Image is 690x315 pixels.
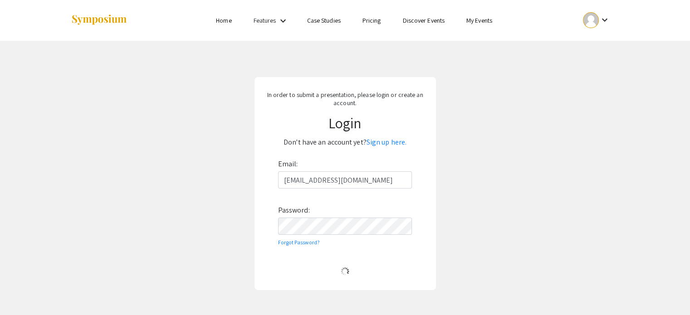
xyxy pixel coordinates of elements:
[367,137,406,147] a: Sign up here.
[599,15,610,25] mat-icon: Expand account dropdown
[362,16,381,24] a: Pricing
[71,14,127,26] img: Symposium by ForagerOne
[216,16,231,24] a: Home
[307,16,341,24] a: Case Studies
[278,157,298,171] label: Email:
[261,91,429,107] p: In order to submit a presentation, please login or create an account.
[278,15,289,26] mat-icon: Expand Features list
[261,135,429,150] p: Don't have an account yet?
[278,203,310,218] label: Password:
[402,16,445,24] a: Discover Events
[7,274,39,308] iframe: Chat
[254,16,276,24] a: Features
[278,239,320,246] a: Forgot Password?
[261,114,429,131] h1: Login
[573,10,619,30] button: Expand account dropdown
[337,263,353,279] img: Loading
[466,16,492,24] a: My Events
